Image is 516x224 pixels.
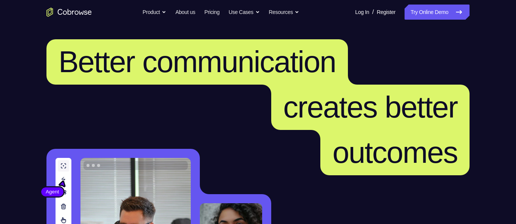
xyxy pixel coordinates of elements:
[41,188,63,196] span: Agent
[46,8,92,17] a: Go to the home page
[143,5,167,20] button: Product
[332,136,457,169] span: outcomes
[355,5,369,20] a: Log In
[204,5,219,20] a: Pricing
[377,5,395,20] a: Register
[283,90,457,124] span: creates better
[229,5,260,20] button: Use Cases
[405,5,470,20] a: Try Online Demo
[269,5,300,20] button: Resources
[175,5,195,20] a: About us
[372,8,374,17] span: /
[59,45,336,79] span: Better communication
